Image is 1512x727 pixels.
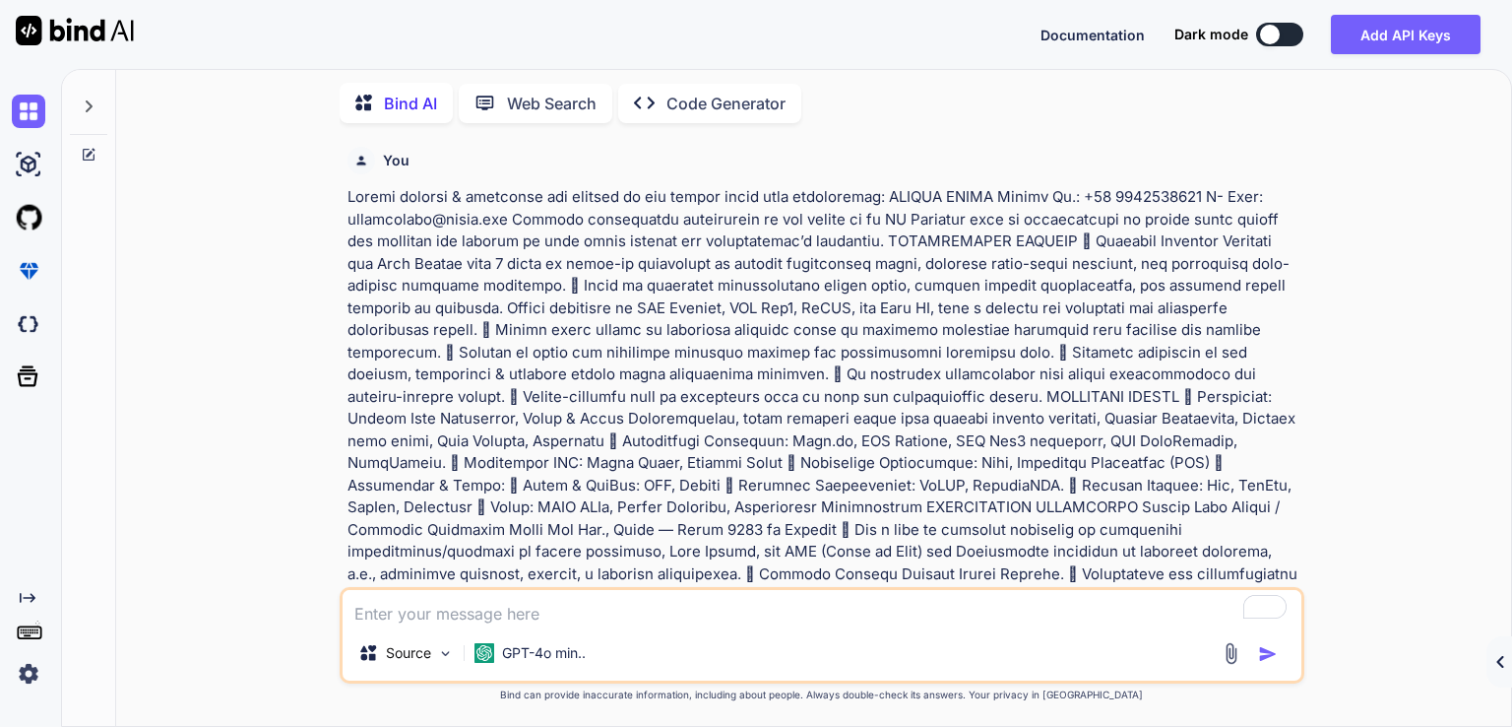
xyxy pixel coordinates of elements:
span: Documentation [1040,27,1145,43]
p: GPT-4o min.. [502,643,586,663]
p: Bind can provide inaccurate information, including about people. Always double-check its answers.... [340,688,1304,702]
img: premium [12,254,45,288]
h6: You [383,151,409,170]
p: Source [386,643,431,663]
p: Web Search [507,92,597,115]
img: githubLight [12,201,45,234]
textarea: To enrich screen reader interactions, please activate Accessibility in Grammarly extension settings [343,590,1301,626]
img: attachment [1220,642,1242,665]
img: icon [1258,644,1278,664]
img: Pick Models [437,645,454,662]
img: GPT-4o mini [474,643,494,663]
span: Dark mode [1174,25,1248,44]
img: darkCloudIdeIcon [12,307,45,341]
img: chat [12,95,45,128]
img: Bind AI [16,16,134,45]
img: ai-studio [12,148,45,181]
p: Bind AI [384,92,437,115]
button: Documentation [1040,25,1145,45]
img: settings [12,657,45,691]
button: Add API Keys [1331,15,1480,54]
p: Code Generator [666,92,786,115]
